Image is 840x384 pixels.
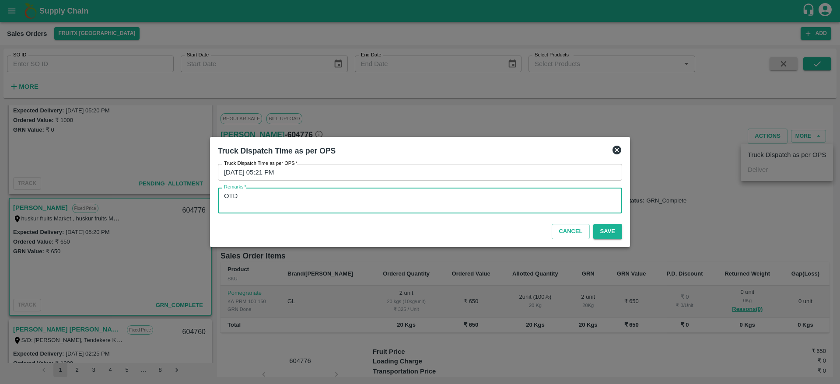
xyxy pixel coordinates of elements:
b: Truck Dispatch Time as per OPS [218,147,336,155]
button: Save [593,224,622,239]
button: Cancel [552,224,589,239]
textarea: OTD [224,192,616,210]
input: Choose date, selected date is Sep 13, 2025 [218,164,616,181]
label: Truck Dispatch Time as per OPS [224,160,297,167]
label: Remarks [224,184,246,191]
